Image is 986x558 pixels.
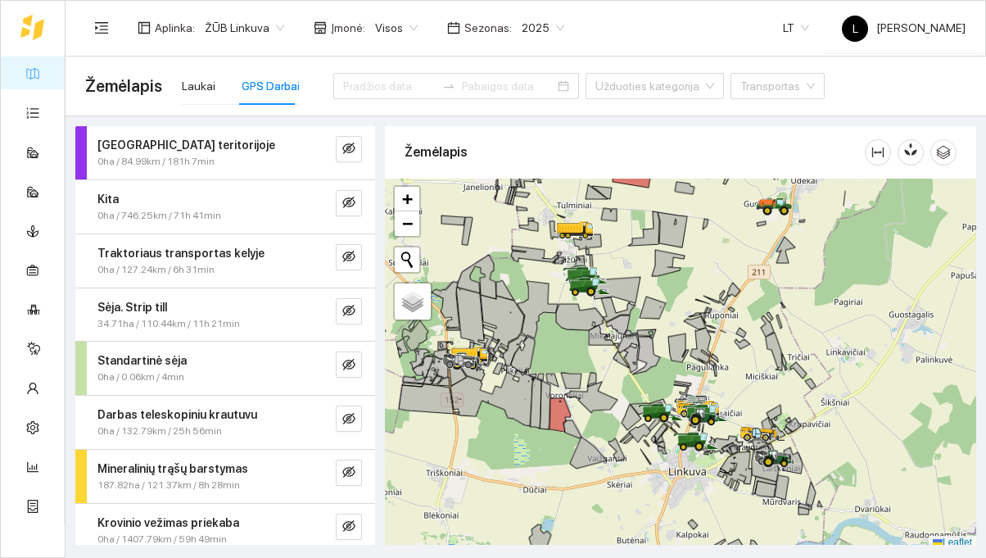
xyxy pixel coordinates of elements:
[97,247,265,260] strong: Traktoriaus transportas kelyje
[442,79,455,93] span: swap-right
[75,126,375,179] div: [GEOGRAPHIC_DATA] teritorijoje0ha / 84.99km / 181h 7mineye-invisible
[97,208,221,224] span: 0ha / 746.25km / 71h 41min
[75,234,375,288] div: Traktoriaus transportas kelyje0ha / 127.24km / 6h 31mineye-invisible
[342,196,355,211] span: eye-invisible
[395,284,431,320] a: Layers
[97,193,119,206] strong: Kita
[402,188,413,209] span: +
[97,354,187,367] strong: Standartinė sėja
[405,129,865,175] div: Žemėlapis
[933,537,972,548] a: Leaflet
[336,514,362,540] button: eye-invisible
[75,504,375,557] div: Krovinio vežimas priekaba0ha / 1407.79km / 59h 49mineye-invisible
[205,16,284,40] span: ŽŪB Linkuva
[342,142,355,157] span: eye-invisible
[522,16,564,40] span: 2025
[336,190,362,216] button: eye-invisible
[75,180,375,234] div: Kita0ha / 746.25km / 71h 41mineye-invisible
[342,250,355,265] span: eye-invisible
[97,408,257,421] strong: Darbas teleskopiniu krautuvu
[342,412,355,428] span: eye-invisible
[336,352,362,378] button: eye-invisible
[94,20,109,35] span: menu-unfold
[342,465,355,481] span: eye-invisible
[342,358,355,374] span: eye-invisible
[97,478,240,493] span: 187.82ha / 121.37km / 8h 28min
[462,77,554,95] input: Pabaigos data
[75,288,375,342] div: Sėja. Strip till34.71ha / 110.44km / 11h 21mineye-invisible
[75,450,375,503] div: Mineralinių trąšų barstymas187.82ha / 121.37km / 8h 28mineye-invisible
[75,342,375,395] div: Standartinė sėja0ha / 0.06km / 4mineye-invisible
[336,406,362,432] button: eye-invisible
[842,21,966,34] span: [PERSON_NAME]
[336,244,362,270] button: eye-invisible
[783,16,809,40] span: LT
[97,532,227,547] span: 0ha / 1407.79km / 59h 49min
[447,21,460,34] span: calendar
[375,16,418,40] span: Visos
[97,262,215,278] span: 0ha / 127.24km / 6h 31min
[155,19,195,37] span: Aplinka :
[395,211,419,236] a: Zoom out
[336,460,362,486] button: eye-invisible
[866,146,890,159] span: column-width
[395,187,419,211] a: Zoom in
[75,396,375,449] div: Darbas teleskopiniu krautuvu0ha / 132.79km / 25h 56mineye-invisible
[97,516,239,529] strong: Krovinio vežimas priekaba
[342,519,355,535] span: eye-invisible
[343,77,436,95] input: Pradžios data
[402,213,413,234] span: −
[336,298,362,324] button: eye-invisible
[853,16,858,42] span: L
[331,19,365,37] span: Įmonė :
[464,19,512,37] span: Sezonas :
[97,370,184,385] span: 0ha / 0.06km / 4min
[97,316,240,332] span: 34.71ha / 110.44km / 11h 21min
[97,154,215,170] span: 0ha / 84.99km / 181h 7min
[97,301,167,314] strong: Sėja. Strip till
[85,73,162,99] span: Žemėlapis
[242,77,300,95] div: GPS Darbai
[865,139,891,166] button: column-width
[97,138,275,152] strong: [GEOGRAPHIC_DATA] teritorijoje
[97,462,248,475] strong: Mineralinių trąšų barstymas
[314,21,327,34] span: shop
[395,247,419,272] button: Initiate a new search
[138,21,151,34] span: layout
[85,11,118,44] button: menu-unfold
[342,304,355,320] span: eye-invisible
[336,136,362,162] button: eye-invisible
[442,79,455,93] span: to
[97,424,222,439] span: 0ha / 132.79km / 25h 56min
[182,77,215,95] div: Laukai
